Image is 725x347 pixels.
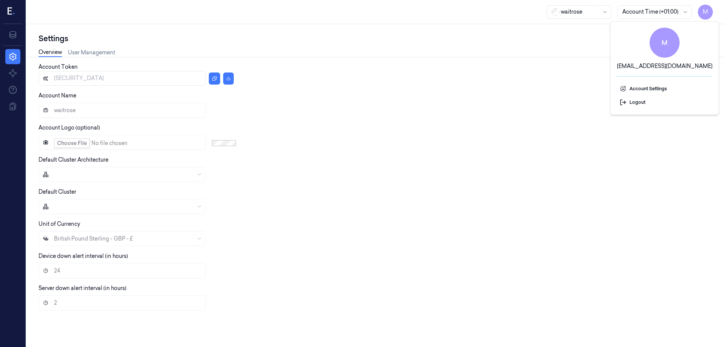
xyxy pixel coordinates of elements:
[39,188,76,195] label: Default Cluster
[39,33,713,44] div: Settings
[620,99,710,106] span: Logout
[617,83,713,95] button: Account Settings
[620,85,710,92] span: Account Settings
[39,48,62,57] a: Overview
[617,62,713,70] span: [EMAIL_ADDRESS][DOMAIN_NAME]
[39,253,128,259] label: Device down alert interval (in hours)
[39,103,206,118] input: Account Name
[39,263,206,278] input: Device down alert interval (in hours)
[649,28,680,58] span: M
[39,295,206,310] input: Server down alert interval (in hours)
[39,221,80,227] label: Unit of Currency
[39,124,100,131] label: Account Logo (optional)
[68,49,115,57] a: User Management
[39,63,78,70] label: Account Token
[39,156,108,163] label: Default Cluster Architecture
[698,5,713,20] button: M
[39,92,76,99] label: Account Name
[39,135,206,150] input: Account Logo (optional)
[617,96,713,108] button: Logout
[39,285,126,291] label: Server down alert interval (in hours)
